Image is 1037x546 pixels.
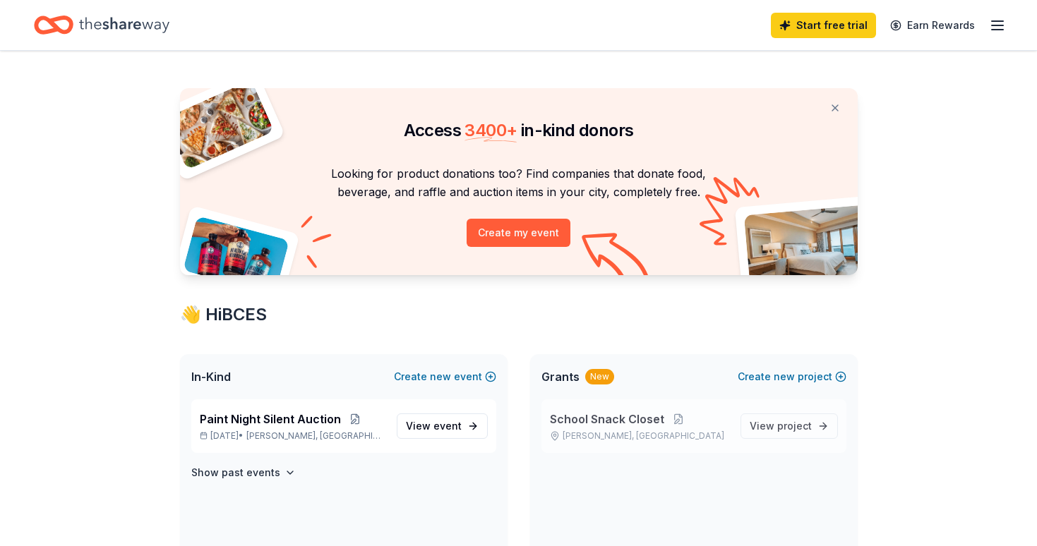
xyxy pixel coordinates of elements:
[882,13,983,38] a: Earn Rewards
[394,368,496,385] button: Createnewevent
[774,368,795,385] span: new
[246,430,385,442] span: [PERSON_NAME], [GEOGRAPHIC_DATA]
[406,418,462,435] span: View
[550,430,729,442] p: [PERSON_NAME], [GEOGRAPHIC_DATA]
[433,420,462,432] span: event
[550,411,664,427] span: School Snack Closet
[191,464,280,481] h4: Show past events
[738,368,846,385] button: Createnewproject
[34,8,169,42] a: Home
[750,418,812,435] span: View
[585,369,614,384] div: New
[541,368,580,385] span: Grants
[200,411,341,427] span: Paint Night Silent Auction
[777,420,812,432] span: project
[430,368,451,385] span: new
[191,464,296,481] button: Show past events
[771,13,876,38] a: Start free trial
[741,413,838,439] a: View project
[397,413,488,439] a: View event
[404,120,634,140] span: Access in-kind donors
[200,430,385,442] p: [DATE] •
[464,120,517,140] span: 3400 +
[191,368,231,385] span: In-Kind
[582,233,652,286] img: Curvy arrow
[197,164,841,202] p: Looking for product donations too? Find companies that donate food, beverage, and raffle and auct...
[164,80,274,170] img: Pizza
[180,303,858,326] div: 👋 Hi BCES
[467,219,570,247] button: Create my event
